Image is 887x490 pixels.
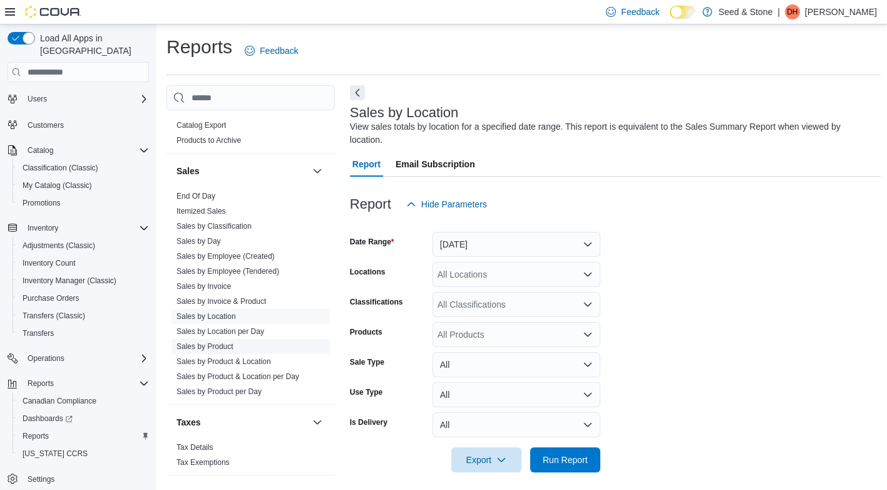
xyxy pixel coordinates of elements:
[177,135,241,145] span: Products to Archive
[28,223,58,233] span: Inventory
[350,197,391,212] h3: Report
[177,311,236,321] span: Sales by Location
[350,120,875,147] div: View sales totals by location for a specified date range. This report is equivalent to the Sales ...
[177,237,221,246] a: Sales by Day
[583,300,593,310] button: Open list of options
[23,311,85,321] span: Transfers (Classic)
[28,474,54,484] span: Settings
[28,120,64,130] span: Customers
[18,256,81,271] a: Inventory Count
[18,178,149,193] span: My Catalog (Classic)
[23,472,59,487] a: Settings
[23,276,116,286] span: Inventory Manager (Classic)
[177,191,215,201] span: End Of Day
[350,237,394,247] label: Date Range
[177,387,262,396] a: Sales by Product per Day
[18,160,149,175] span: Classification (Classic)
[433,232,600,257] button: [DATE]
[177,357,271,366] a: Sales by Product & Location
[177,341,233,352] span: Sales by Product
[167,440,335,475] div: Taxes
[18,238,100,253] a: Adjustments (Classic)
[23,143,149,158] span: Catalog
[719,4,772,19] p: Seed & Stone
[260,44,298,57] span: Feedback
[310,164,325,179] button: Sales
[13,392,154,410] button: Canadian Compliance
[459,447,514,472] span: Export
[177,192,215,201] a: End Of Day
[177,442,213,452] span: Tax Details
[177,206,226,216] span: Itemized Sales
[23,221,63,236] button: Inventory
[621,6,659,18] span: Feedback
[177,342,233,351] a: Sales by Product
[23,449,88,459] span: [US_STATE] CCRS
[18,195,66,211] a: Promotions
[18,291,149,306] span: Purchase Orders
[177,251,275,261] span: Sales by Employee (Created)
[18,429,149,444] span: Reports
[177,296,266,306] span: Sales by Invoice & Product
[18,178,97,193] a: My Catalog (Classic)
[421,198,487,211] span: Hide Parameters
[28,94,47,104] span: Users
[23,221,149,236] span: Inventory
[23,351,149,366] span: Operations
[18,273,121,288] a: Inventory Manager (Classic)
[23,117,149,132] span: Customers
[583,330,593,340] button: Open list of options
[18,308,149,323] span: Transfers (Classic)
[451,447,521,472] button: Export
[177,387,262,397] span: Sales by Product per Day
[13,325,154,342] button: Transfers
[23,118,69,133] a: Customers
[583,269,593,279] button: Open list of options
[23,293,79,303] span: Purchase Orders
[177,297,266,306] a: Sales by Invoice & Product
[240,38,303,63] a: Feedback
[18,394,101,409] a: Canadian Compliance
[177,207,226,216] a: Itemized Sales
[3,115,154,133] button: Customers
[23,143,58,158] button: Catalog
[18,238,149,253] span: Adjustments (Classic)
[23,396,96,406] span: Canadian Compliance
[350,327,382,337] label: Products
[23,180,92,190] span: My Catalog (Classic)
[167,189,335,404] div: Sales
[28,353,64,363] span: Operations
[177,357,271,367] span: Sales by Product & Location
[167,118,335,153] div: Products
[350,267,386,277] label: Locations
[177,136,241,145] a: Products to Archive
[35,32,149,57] span: Load All Apps in [GEOGRAPHIC_DATA]
[177,236,221,246] span: Sales by Day
[13,272,154,289] button: Inventory Manager (Classic)
[18,411,78,426] a: Dashboards
[177,121,226,130] a: Catalog Export
[3,375,154,392] button: Reports
[23,91,149,107] span: Users
[13,237,154,254] button: Adjustments (Classic)
[18,429,54,444] a: Reports
[433,382,600,407] button: All
[177,372,299,382] span: Sales by Product & Location per Day
[23,351,69,366] button: Operations
[401,192,492,217] button: Hide Parameters
[23,376,149,391] span: Reports
[805,4,877,19] p: [PERSON_NAME]
[18,446,93,461] a: [US_STATE] CCRS
[350,85,365,100] button: Next
[177,165,307,177] button: Sales
[352,152,381,177] span: Report
[13,254,154,272] button: Inventory Count
[785,4,800,19] div: Doug Hart
[433,352,600,377] button: All
[177,372,299,381] a: Sales by Product & Location per Day
[3,470,154,488] button: Settings
[177,266,279,276] span: Sales by Employee (Tendered)
[23,328,54,338] span: Transfers
[13,194,154,212] button: Promotions
[177,222,252,231] a: Sales by Classification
